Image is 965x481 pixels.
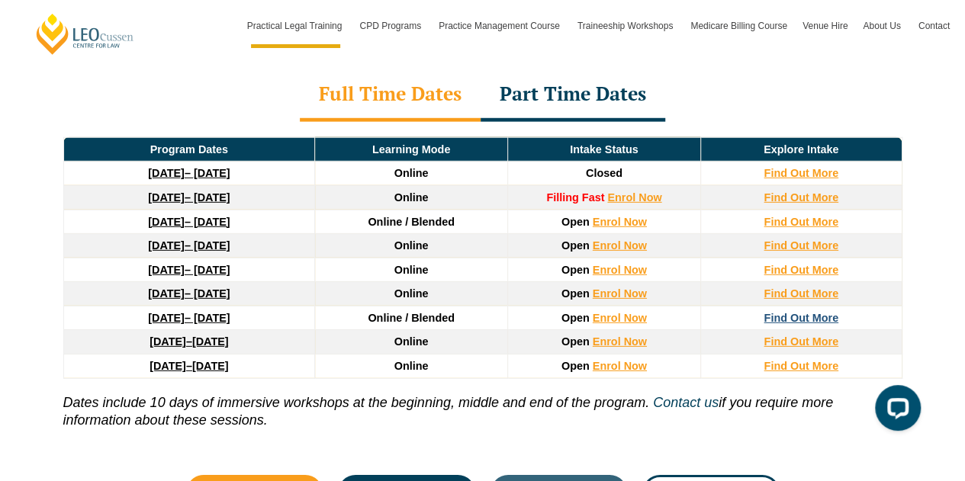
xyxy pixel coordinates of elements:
[795,4,855,48] a: Venue Hire
[593,360,647,372] a: Enrol Now
[394,167,429,179] span: Online
[300,69,481,122] div: Full Time Dates
[148,312,230,324] a: [DATE]– [DATE]
[148,312,185,324] strong: [DATE]
[431,4,570,48] a: Practice Management Course
[683,4,795,48] a: Medicare Billing Course
[394,287,429,300] span: Online
[150,335,228,348] a: [DATE]–[DATE]
[394,191,429,204] span: Online
[607,191,661,204] a: Enrol Now
[561,239,590,252] span: Open
[150,360,228,372] a: [DATE]–[DATE]
[148,216,230,228] a: [DATE]– [DATE]
[561,312,590,324] span: Open
[561,360,590,372] span: Open
[764,239,838,252] a: Find Out More
[148,239,230,252] a: [DATE]– [DATE]
[764,216,838,228] a: Find Out More
[148,287,230,300] a: [DATE]– [DATE]
[764,312,838,324] a: Find Out More
[148,167,185,179] strong: [DATE]
[764,264,838,276] a: Find Out More
[394,335,429,348] span: Online
[148,239,185,252] strong: [DATE]
[855,4,910,48] a: About Us
[394,264,429,276] span: Online
[700,137,902,162] td: Explore Intake
[192,360,229,372] span: [DATE]
[150,335,186,348] strong: [DATE]
[481,69,665,122] div: Part Time Dates
[593,335,647,348] a: Enrol Now
[63,379,902,430] p: if you require more information about these sessions.
[561,287,590,300] span: Open
[63,395,649,410] i: Dates include 10 days of immersive workshops at the beginning, middle and end of the program.
[148,191,185,204] strong: [DATE]
[192,335,229,348] span: [DATE]
[586,167,622,179] span: Closed
[764,360,838,372] a: Find Out More
[593,312,647,324] a: Enrol Now
[570,4,683,48] a: Traineeship Workshops
[63,137,315,162] td: Program Dates
[764,335,838,348] a: Find Out More
[546,191,604,204] strong: Filling Fast
[148,216,185,228] strong: [DATE]
[368,312,455,324] span: Online / Blended
[352,4,431,48] a: CPD Programs
[863,379,927,443] iframe: LiveChat chat widget
[394,360,429,372] span: Online
[764,287,838,300] a: Find Out More
[593,287,647,300] a: Enrol Now
[394,239,429,252] span: Online
[507,137,700,162] td: Intake Status
[653,395,719,410] a: Contact us
[593,239,647,252] a: Enrol Now
[911,4,957,48] a: Contact
[561,264,590,276] span: Open
[148,191,230,204] a: [DATE]– [DATE]
[34,12,136,56] a: [PERSON_NAME] Centre for Law
[764,167,838,179] a: Find Out More
[593,216,647,228] a: Enrol Now
[593,264,647,276] a: Enrol Now
[315,137,508,162] td: Learning Mode
[764,191,838,204] a: Find Out More
[148,287,185,300] strong: [DATE]
[561,335,590,348] span: Open
[148,167,230,179] a: [DATE]– [DATE]
[368,216,455,228] span: Online / Blended
[561,216,590,228] span: Open
[148,264,230,276] a: [DATE]– [DATE]
[150,360,186,372] strong: [DATE]
[148,264,185,276] strong: [DATE]
[240,4,352,48] a: Practical Legal Training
